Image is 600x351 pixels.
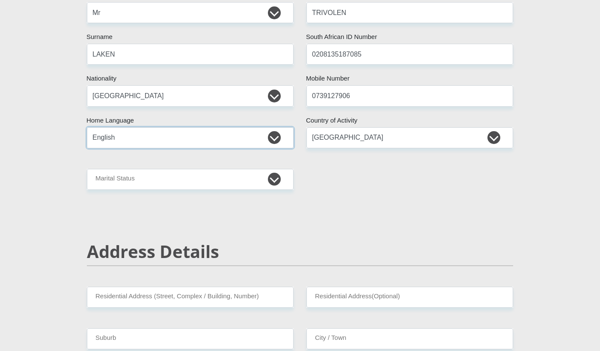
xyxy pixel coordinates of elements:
input: Valid residential address [87,287,294,308]
input: Surname [87,44,294,65]
input: ID Number [306,44,513,65]
h2: Address Details [87,241,513,262]
input: Contact Number [306,85,513,106]
input: City [306,328,513,349]
input: First Name [306,2,513,23]
input: Address line 2 (Optional) [306,287,513,308]
input: Suburb [87,328,294,349]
